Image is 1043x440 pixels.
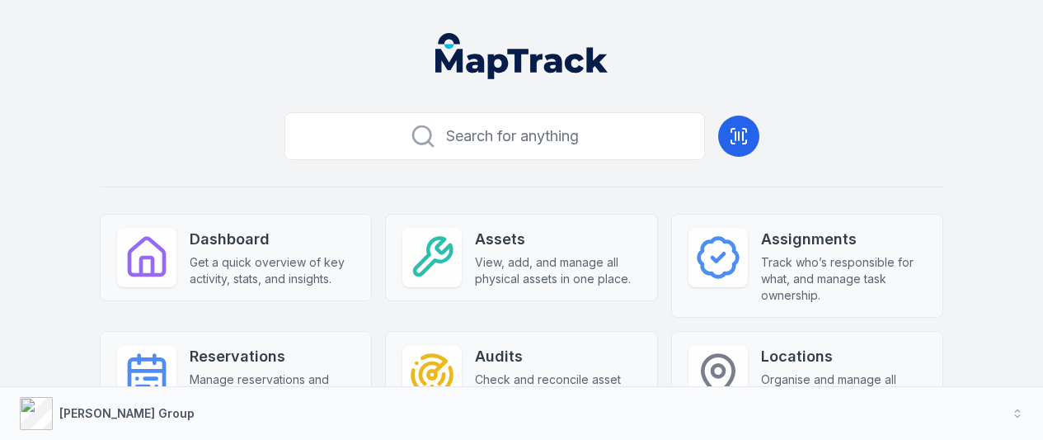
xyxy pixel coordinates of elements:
span: Track who’s responsible for what, and manage task ownership. [761,254,927,304]
strong: Assignments [761,228,927,251]
span: View, add, and manage all physical assets in one place. [475,254,641,287]
a: DashboardGet a quick overview of key activity, stats, and insights. [100,214,373,301]
span: Organise and manage all asset locations and site details. [761,371,927,421]
button: Search for anything [284,112,705,160]
strong: Assets [475,228,641,251]
strong: Dashboard [190,228,355,251]
span: Get a quick overview of key activity, stats, and insights. [190,254,355,287]
strong: [PERSON_NAME] Group [59,406,195,420]
nav: Global [409,33,635,79]
a: ReservationsManage reservations and bookings for assets. [100,331,373,419]
span: Search for anything [446,125,579,148]
a: AssetsView, add, and manage all physical assets in one place. [385,214,658,301]
strong: Audits [475,345,641,368]
a: AuditsCheck and reconcile asset records by scanning what’s actually on the ground. [385,331,658,435]
strong: Reservations [190,345,355,368]
a: AssignmentsTrack who’s responsible for what, and manage task ownership. [671,214,944,318]
a: LocationsOrganise and manage all asset locations and site details. [671,331,944,435]
strong: Locations [761,345,927,368]
span: Manage reservations and bookings for assets. [190,371,355,405]
span: Check and reconcile asset records by scanning what’s actually on the ground. [475,371,641,421]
